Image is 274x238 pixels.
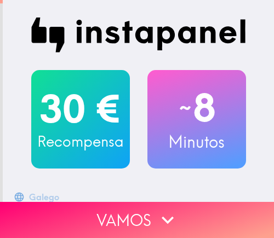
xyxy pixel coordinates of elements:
[31,86,130,131] h2: 30 €
[12,186,64,208] button: Galego
[147,85,246,130] h2: 8
[31,18,246,53] img: Instapanel
[147,130,246,153] h3: Minutos
[31,131,130,152] h3: Recompensa
[29,189,59,205] div: Galego
[178,91,193,124] span: ~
